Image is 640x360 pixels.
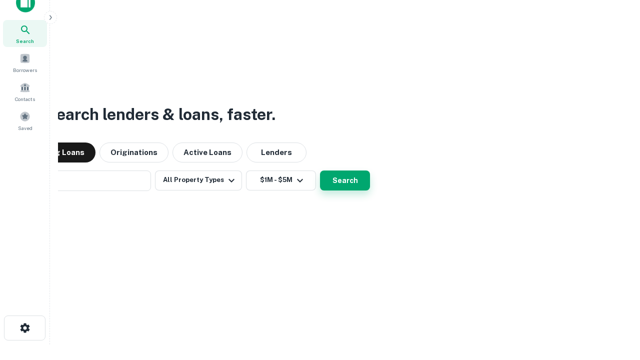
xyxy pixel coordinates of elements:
[246,142,306,162] button: Lenders
[3,107,47,134] a: Saved
[3,78,47,105] a: Contacts
[16,37,34,45] span: Search
[3,20,47,47] a: Search
[320,170,370,190] button: Search
[45,102,275,126] h3: Search lenders & loans, faster.
[3,49,47,76] a: Borrowers
[99,142,168,162] button: Originations
[15,95,35,103] span: Contacts
[13,66,37,74] span: Borrowers
[155,170,242,190] button: All Property Types
[246,170,316,190] button: $1M - $5M
[590,280,640,328] iframe: Chat Widget
[172,142,242,162] button: Active Loans
[18,124,32,132] span: Saved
